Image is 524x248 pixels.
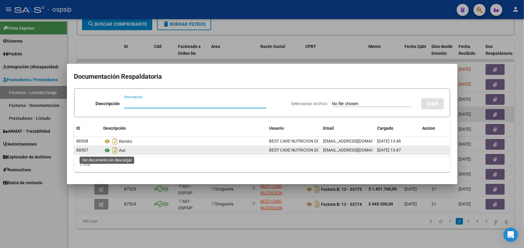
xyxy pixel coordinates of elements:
h2: Documentación Respaldatoria [74,71,450,82]
i: Descargar documento [111,146,119,155]
div: Aut [104,146,265,155]
span: [DATE] 13:48 [377,139,401,143]
datatable-header-cell: Accion [420,122,450,135]
span: [EMAIL_ADDRESS][DOMAIN_NAME] [323,148,390,152]
button: SUBIR [421,98,444,109]
span: Seleccionar Archivo [291,101,328,106]
span: BEST CARE NUTRICION DOMICILIARIA S.A - [269,139,351,143]
span: BEST CARE NUTRICION DOMICILIARIA S.A - [269,148,351,152]
datatable-header-cell: Email [321,122,375,135]
i: Descargar documento [111,137,119,146]
datatable-header-cell: Usuario [267,122,321,135]
span: 88508 [77,139,89,143]
div: Remito [104,137,265,146]
span: 88507 [77,148,89,152]
span: [EMAIL_ADDRESS][DOMAIN_NAME] [323,139,390,143]
span: Cargado [377,126,394,131]
span: Email [323,126,334,131]
span: Usuario [269,126,284,131]
datatable-header-cell: Descripción [101,122,267,135]
div: 2 total [74,157,450,172]
span: [DATE] 13:47 [377,148,401,152]
span: Descripción [104,126,126,131]
datatable-header-cell: ID [74,122,101,135]
span: SUBIR [426,101,439,107]
datatable-header-cell: Cargado [375,122,420,135]
span: ID [77,126,80,131]
span: Accion [423,126,435,131]
div: Open Intercom Messenger [504,228,518,242]
p: Descripción [95,100,120,107]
